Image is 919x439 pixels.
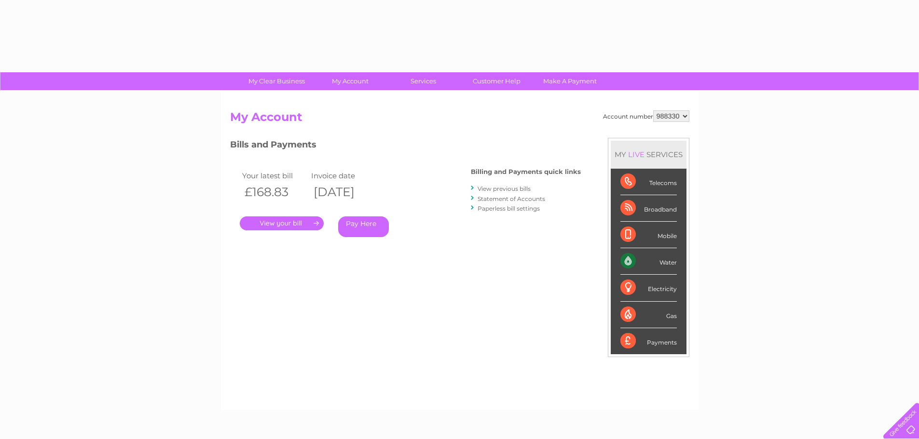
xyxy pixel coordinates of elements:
div: Broadband [620,195,677,222]
a: Statement of Accounts [478,195,545,202]
h4: Billing and Payments quick links [471,168,581,175]
a: . [240,216,324,230]
a: Make A Payment [530,72,610,90]
div: Electricity [620,275,677,301]
td: Your latest bill [240,169,309,182]
div: Telecoms [620,169,677,195]
div: MY SERVICES [611,141,686,168]
a: Services [384,72,463,90]
a: Customer Help [457,72,536,90]
h2: My Account [230,110,689,129]
a: Pay Here [338,216,389,237]
div: Account number [603,110,689,122]
th: £168.83 [240,182,309,202]
div: LIVE [626,150,646,159]
div: Payments [620,328,677,354]
a: Paperless bill settings [478,205,540,212]
th: [DATE] [309,182,378,202]
div: Mobile [620,222,677,248]
div: Water [620,248,677,275]
td: Invoice date [309,169,378,182]
a: My Account [310,72,390,90]
a: My Clear Business [237,72,316,90]
div: Gas [620,302,677,328]
a: View previous bills [478,185,531,192]
h3: Bills and Payments [230,138,581,155]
